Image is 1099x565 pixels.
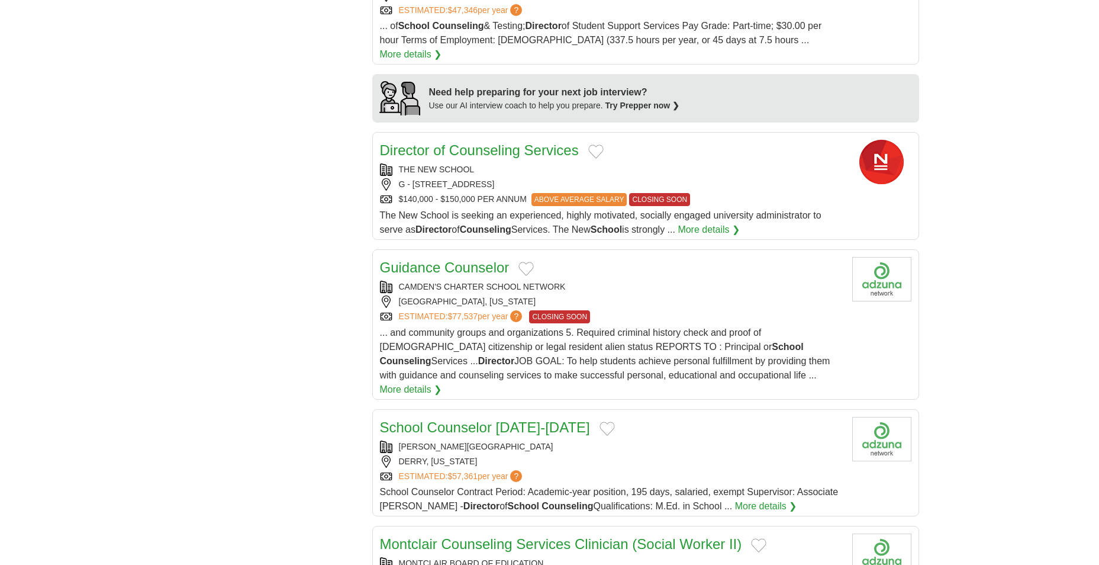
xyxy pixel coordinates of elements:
[399,470,525,483] a: ESTIMATED:$57,361per year?
[852,140,911,184] img: The New School logo
[588,145,604,159] button: Add to favorite jobs
[518,262,534,276] button: Add to favorite jobs
[380,383,442,397] a: More details ❯
[399,310,525,323] a: ESTIMATED:$77,537per year?
[542,501,593,511] strong: Counseling
[380,455,843,468] div: DERRY, [US_STATE]
[399,4,525,17] a: ESTIMATED:$47,346per year?
[629,193,690,206] span: CLOSING SOON
[510,310,522,322] span: ?
[460,224,511,235] strong: Counseling
[852,257,911,301] img: Company logo
[399,165,475,174] a: THE NEW SCHOOL
[510,470,522,482] span: ?
[380,178,843,191] div: G - [STREET_ADDRESS]
[380,210,821,235] span: The New School is seeking an experienced, highly motivated, socially engaged university administr...
[429,85,680,99] div: Need help preparing for your next job interview?
[380,328,830,380] span: ... and community groups and organizations 5. Required criminal history check and proof of [DEMOG...
[380,193,843,206] div: $140,000 - $150,000 PER ANNUM
[432,21,484,31] strong: Counseling
[478,356,514,366] strong: Director
[600,422,615,436] button: Add to favorite jobs
[380,296,843,308] div: [GEOGRAPHIC_DATA], [US_STATE]
[380,419,590,435] a: School Counselor [DATE]-[DATE]
[380,281,843,293] div: CAMDEN'S CHARTER SCHOOL NETWORK
[526,21,562,31] strong: Director
[852,417,911,461] img: Company logo
[463,501,499,511] strong: Director
[398,21,430,31] strong: School
[380,259,510,275] a: Guidance Counselor
[380,142,579,158] a: Director of Counseling Services
[591,224,622,235] strong: School
[735,499,797,513] a: More details ❯
[380,441,843,453] div: [PERSON_NAME][GEOGRAPHIC_DATA]
[447,471,478,481] span: $57,361
[447,312,478,321] span: $77,537
[678,223,740,237] a: More details ❯
[510,4,522,16] span: ?
[380,21,822,45] span: ... of & Testing; of Student Support Services Pay Grade: Part-time; $30.00 per hour Terms of Empl...
[751,538,766,553] button: Add to favorite jobs
[380,536,742,552] a: Montclair Counseling Services Clinician (Social Worker II)
[531,193,627,206] span: ABOVE AVERAGE SALARY
[529,310,590,323] span: CLOSING SOON
[605,101,680,110] a: Try Prepper now ❯
[380,356,431,366] strong: Counseling
[508,501,539,511] strong: School
[415,224,452,235] strong: Director
[380,47,442,62] a: More details ❯
[429,99,680,112] div: Use our AI interview coach to help you prepare.
[772,342,803,352] strong: School
[447,5,478,15] span: $47,346
[380,487,839,511] span: School Counselor Contract Period: Academic-year position, 195 days, salaried, exempt Supervisor: ...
